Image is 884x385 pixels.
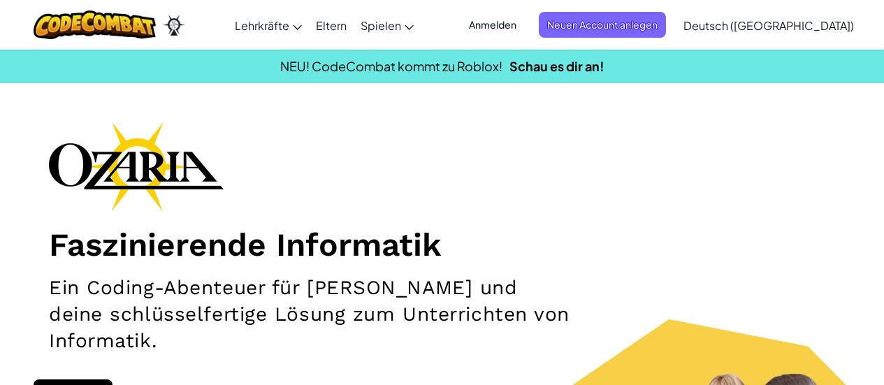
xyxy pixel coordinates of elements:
[34,10,156,39] img: CodeCombat logo
[163,15,185,36] img: Ozaria
[461,12,525,38] button: Anmelden
[49,275,576,354] h2: Ein Coding-Abenteuer für [PERSON_NAME] und deine schlüsselfertige Lösung zum Unterrichten von Inf...
[235,18,289,33] span: Lehrkräfte
[49,225,835,264] h1: Faszinierende Informatik
[354,6,421,44] a: Spielen
[309,6,354,44] a: Eltern
[539,12,666,38] button: Neuen Account anlegen
[361,18,401,33] span: Spielen
[683,18,854,33] span: Deutsch ([GEOGRAPHIC_DATA])
[280,58,502,74] span: NEU! CodeCombat kommt zu Roblox!
[49,122,224,211] img: Ozaria branding logo
[509,58,604,74] a: Schau es dir an!
[676,6,861,44] a: Deutsch ([GEOGRAPHIC_DATA])
[228,6,309,44] a: Lehrkräfte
